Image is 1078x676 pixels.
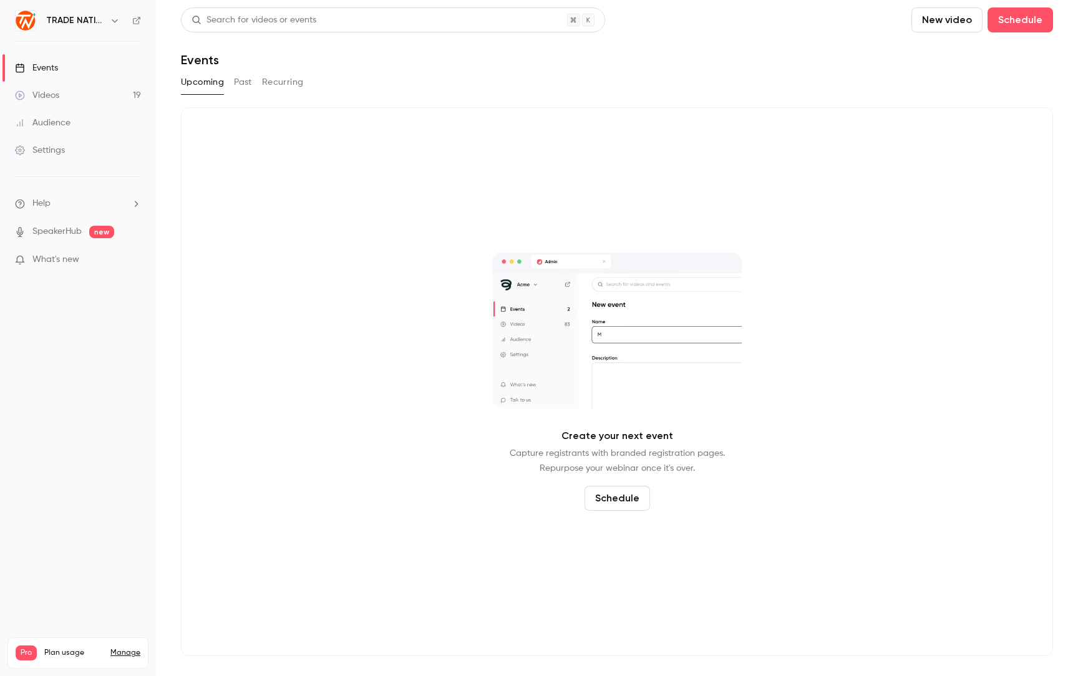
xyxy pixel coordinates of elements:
[126,254,141,266] iframe: Noticeable Trigger
[16,11,36,31] img: TRADE NATION
[110,648,140,658] a: Manage
[32,197,51,210] span: Help
[262,72,304,92] button: Recurring
[32,225,82,238] a: SpeakerHub
[15,144,65,157] div: Settings
[181,72,224,92] button: Upcoming
[911,7,983,32] button: New video
[988,7,1053,32] button: Schedule
[89,226,114,238] span: new
[561,428,673,443] p: Create your next event
[16,645,37,660] span: Pro
[46,14,105,27] h6: TRADE NATION
[15,117,70,129] div: Audience
[15,197,141,210] li: help-dropdown-opener
[15,89,59,102] div: Videos
[32,253,79,266] span: What's new
[192,14,316,27] div: Search for videos or events
[234,72,252,92] button: Past
[44,648,103,658] span: Plan usage
[510,446,725,476] p: Capture registrants with branded registration pages. Repurpose your webinar once it's over.
[181,52,219,67] h1: Events
[15,62,58,74] div: Events
[585,486,650,511] button: Schedule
